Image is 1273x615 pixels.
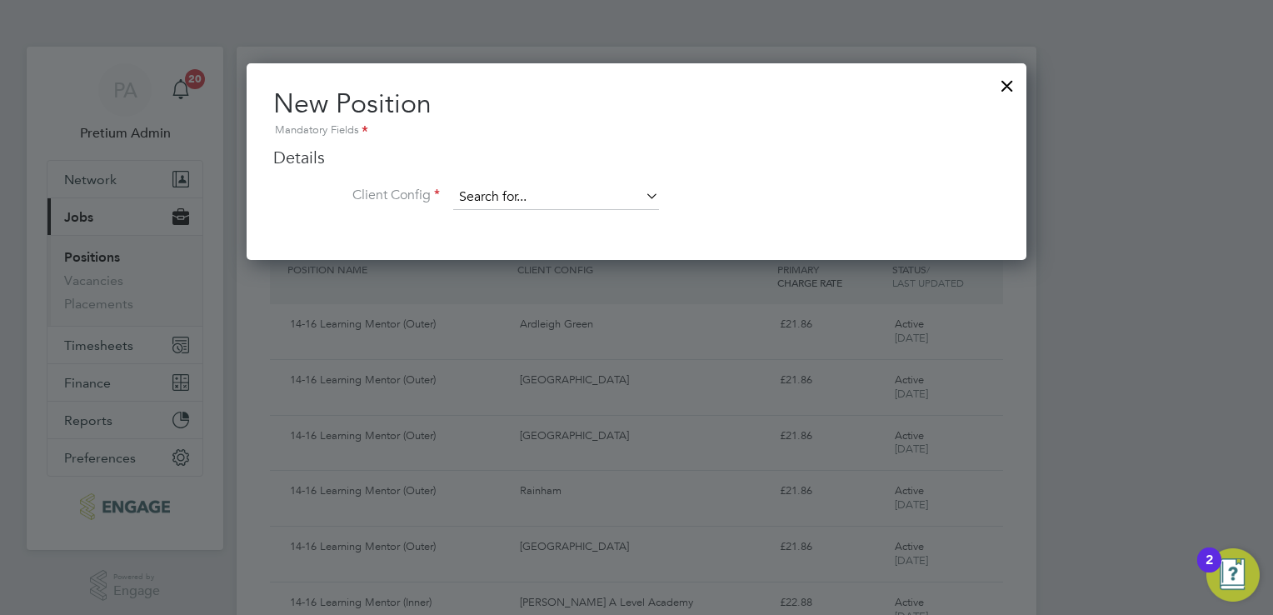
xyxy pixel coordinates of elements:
[273,122,1000,140] div: Mandatory Fields
[273,87,1000,140] h2: New Position
[273,187,440,204] label: Client Config
[1206,548,1260,602] button: Open Resource Center, 2 new notifications
[453,185,659,210] input: Search for...
[1206,560,1213,582] div: 2
[273,147,1000,168] h3: Details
